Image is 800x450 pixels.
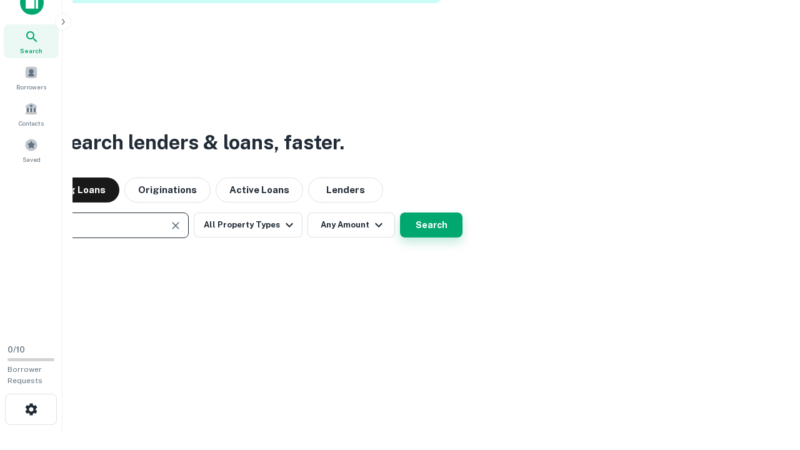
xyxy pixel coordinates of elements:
[7,345,25,354] span: 0 / 10
[19,118,44,128] span: Contacts
[124,177,211,202] button: Originations
[308,177,383,202] button: Lenders
[4,61,59,94] a: Borrowers
[7,365,42,385] span: Borrower Requests
[216,177,303,202] button: Active Loans
[737,350,800,410] iframe: Chat Widget
[4,24,59,58] a: Search
[194,212,302,237] button: All Property Types
[4,97,59,131] a: Contacts
[16,82,46,92] span: Borrowers
[22,154,41,164] span: Saved
[57,127,344,157] h3: Search lenders & loans, faster.
[167,217,184,234] button: Clear
[307,212,395,237] button: Any Amount
[4,133,59,167] a: Saved
[400,212,462,237] button: Search
[20,46,42,56] span: Search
